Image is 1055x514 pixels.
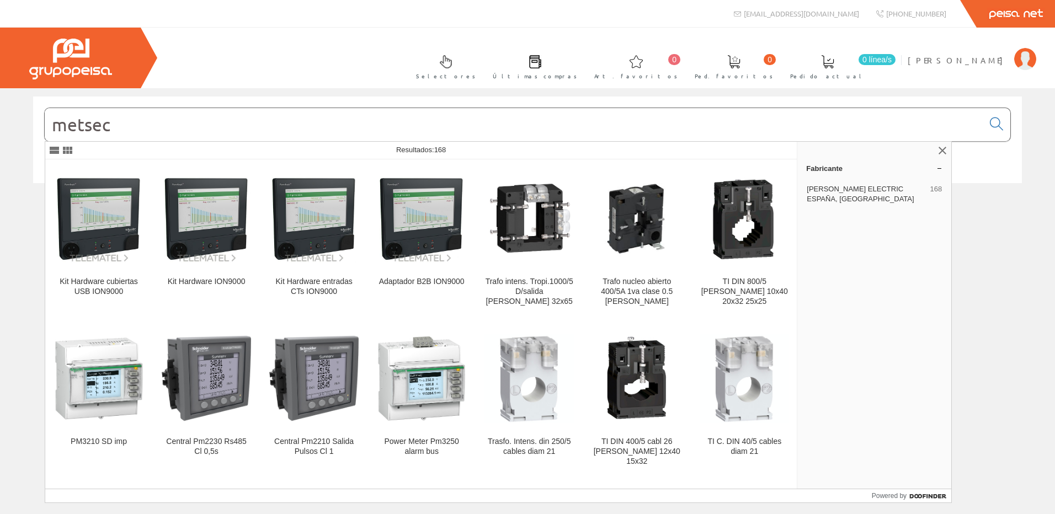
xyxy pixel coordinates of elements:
a: Kit Hardware entradas CTs ION9000 Kit Hardware entradas CTs ION9000 [260,160,367,319]
a: [PERSON_NAME] [908,46,1036,56]
a: Central Pm2230 Rs485 Cl 0,5s Central Pm2230 Rs485 Cl 0,5s [153,320,260,479]
img: Trafo nucleo abierto 400/5A 1va clase 0.5 Schneider [592,174,681,263]
div: Power Meter Pm3250 alarm bus [377,437,466,457]
img: Central Pm2210 Salida Pulsos Cl 1 [269,334,359,423]
span: 0 línea/s [859,54,896,65]
div: Adaptador B2B ION9000 [377,277,466,287]
div: Kit Hardware cubiertas USB ION9000 [54,277,143,297]
span: Últimas compras [493,71,577,82]
a: Trafo intens. Tropi.1000/5 D/salida barras 32x65 Trafo intens. Tropi.1000/5 D/salida [PERSON_NAME... [476,160,583,319]
a: TI DIN 400/5 cabl 26 barr 12x40 15x32 TI DIN 400/5 cabl 26 [PERSON_NAME] 12x40 15x32 [583,320,690,479]
img: Central Pm2230 Rs485 Cl 0,5s [162,334,251,423]
a: PM3210 SD imp PM3210 SD imp [45,320,152,479]
img: TI DIN 800/5 barr 10x40 20x32 25x25 [700,174,789,263]
span: 168 [930,184,942,204]
img: TI DIN 400/5 cabl 26 barr 12x40 15x32 [592,334,681,423]
span: 0 [668,54,680,65]
div: © Grupo Peisa [33,197,1022,206]
div: TI C. DIN 40/5 cables diam 21 [700,437,789,457]
img: Kit Hardware cubiertas USB ION9000 [54,174,143,263]
a: Kit Hardware cubiertas USB ION9000 Kit Hardware cubiertas USB ION9000 [45,160,152,319]
a: TI DIN 800/5 barr 10x40 20x32 25x25 TI DIN 800/5 [PERSON_NAME] 10x40 20x32 25x25 [691,160,798,319]
img: Trasfo. Intens. din 250/5 cables diam 21 [484,334,574,423]
div: Kit Hardware ION9000 [162,277,251,287]
div: TI DIN 400/5 cabl 26 [PERSON_NAME] 12x40 15x32 [592,437,681,467]
div: Central Pm2230 Rs485 Cl 0,5s [162,437,251,457]
div: Trasfo. Intens. din 250/5 cables diam 21 [484,437,574,457]
img: TI C. DIN 40/5 cables diam 21 [700,334,789,423]
a: Selectores [405,46,481,86]
img: Trafo intens. Tropi.1000/5 D/salida barras 32x65 [484,174,574,263]
span: Selectores [416,71,476,82]
span: Art. favoritos [594,71,678,82]
a: Fabricante [797,159,951,177]
div: Kit Hardware entradas CTs ION9000 [269,277,359,297]
a: Powered by [872,489,952,502]
a: Trafo nucleo abierto 400/5A 1va clase 0.5 Schneider Trafo nucleo abierto 400/5A 1va clase 0.5 [PE... [583,160,690,319]
span: Powered by [872,491,907,501]
span: Pedido actual [790,71,865,82]
img: Adaptador B2B ION9000 [377,174,466,263]
a: Kit Hardware ION9000 Kit Hardware ION9000 [153,160,260,319]
span: Resultados: [396,146,446,154]
input: Buscar... [45,108,983,141]
span: Ped. favoritos [695,71,773,82]
img: PM3210 SD imp [54,334,143,423]
a: Power Meter Pm3250 alarm bus Power Meter Pm3250 alarm bus [368,320,475,479]
a: Adaptador B2B ION9000 Adaptador B2B ION9000 [368,160,475,319]
img: Grupo Peisa [29,39,112,79]
span: [PHONE_NUMBER] [886,9,946,18]
a: TI C. DIN 40/5 cables diam 21 TI C. DIN 40/5 cables diam 21 [691,320,798,479]
img: Kit Hardware entradas CTs ION9000 [269,174,359,263]
div: Central Pm2210 Salida Pulsos Cl 1 [269,437,359,457]
div: Trafo nucleo abierto 400/5A 1va clase 0.5 [PERSON_NAME] [592,277,681,307]
span: 0 [764,54,776,65]
img: Kit Hardware ION9000 [162,174,251,263]
div: TI DIN 800/5 [PERSON_NAME] 10x40 20x32 25x25 [700,277,789,307]
span: [PERSON_NAME] ELECTRIC ESPAÑA, [GEOGRAPHIC_DATA] [807,184,925,204]
span: [PERSON_NAME] [908,55,1009,66]
img: Power Meter Pm3250 alarm bus [377,334,466,423]
div: Trafo intens. Tropi.1000/5 D/salida [PERSON_NAME] 32x65 [484,277,574,307]
a: Trasfo. Intens. din 250/5 cables diam 21 Trasfo. Intens. din 250/5 cables diam 21 [476,320,583,479]
div: PM3210 SD imp [54,437,143,447]
span: [EMAIL_ADDRESS][DOMAIN_NAME] [744,9,859,18]
a: Central Pm2210 Salida Pulsos Cl 1 Central Pm2210 Salida Pulsos Cl 1 [260,320,367,479]
span: 168 [434,146,446,154]
a: Últimas compras [482,46,583,86]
